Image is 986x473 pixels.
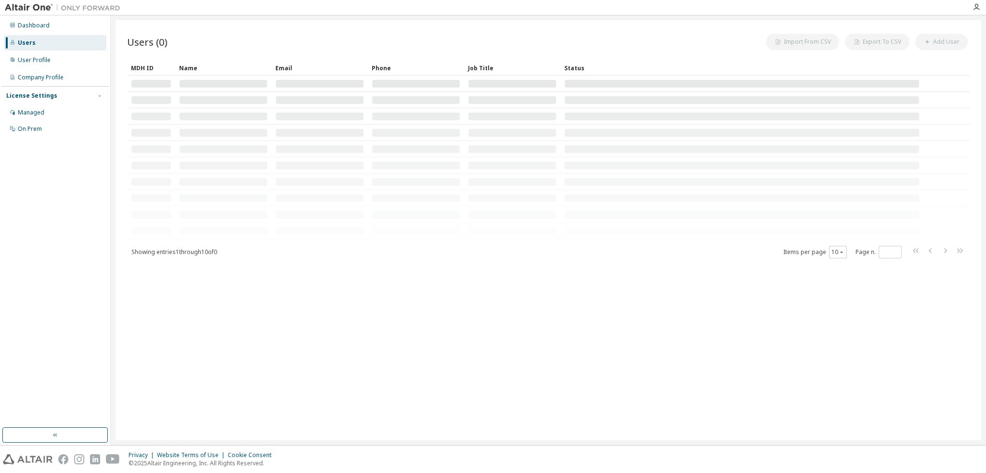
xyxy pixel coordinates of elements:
div: Privacy [129,451,157,459]
div: Phone [372,60,460,76]
div: Users [18,39,36,47]
img: youtube.svg [106,454,120,464]
div: Name [179,60,268,76]
img: instagram.svg [74,454,84,464]
span: Page n. [856,246,902,258]
div: Website Terms of Use [157,451,228,459]
img: altair_logo.svg [3,454,52,464]
p: © 2025 Altair Engineering, Inc. All Rights Reserved. [129,459,277,467]
div: Status [564,60,920,76]
div: Job Title [468,60,557,76]
img: facebook.svg [58,454,68,464]
span: Items per page [783,246,847,258]
div: Email [275,60,364,76]
img: linkedin.svg [90,454,100,464]
div: License Settings [6,92,57,100]
button: Add User [915,34,968,50]
div: Cookie Consent [228,451,277,459]
img: Altair One [5,3,125,13]
span: Showing entries 1 through 10 of 0 [131,248,217,256]
div: Dashboard [18,22,50,29]
div: MDH ID [131,60,171,76]
button: Import From CSV [766,34,839,50]
div: On Prem [18,125,42,133]
button: Export To CSV [845,34,909,50]
span: Users (0) [127,35,168,49]
div: User Profile [18,56,51,64]
button: 10 [831,248,844,256]
div: Managed [18,109,44,116]
div: Company Profile [18,74,64,81]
